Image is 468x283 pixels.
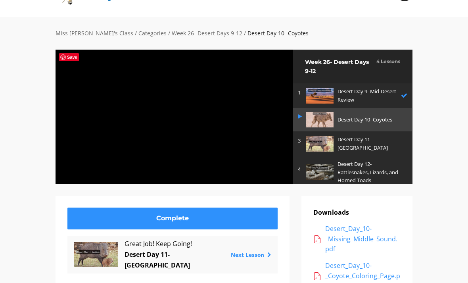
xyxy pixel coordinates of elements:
p: Desert Day 11- [GEOGRAPHIC_DATA] [338,135,403,152]
div: / [135,29,137,38]
span: Save [59,53,79,61]
p: 4 [298,165,302,173]
h2: Week 26- Desert Days 9-12 [305,58,372,75]
span: Great Job! Keep Going! [125,239,220,249]
p: Desert Day 10- Coyotes [338,116,403,124]
a: Next Lesson [231,251,271,258]
a: Desert Day 10- Coyotes [293,108,412,131]
img: GVHoB5KFSHGQKaOk1Xlo_D02F84E5-A32D-4D7F-AA9E-188325850EDA.jpeg [306,88,334,103]
a: 4 Desert Day 12- Rattlesnakes, Lizards, and Horned Toads [293,156,412,189]
a: Categories [138,29,167,37]
img: acrobat.png [313,235,321,243]
img: MhV9eLKmRYWhllkEP5Qf_239805B4-DEF9-4386-85AD-4AF006AD5FDF.jpeg [74,242,118,267]
a: 3 Desert Day 11- [GEOGRAPHIC_DATA] [293,131,412,156]
a: Week 26- Desert Days 9-12 [172,29,242,37]
div: Desert Day 10- Coyotes [247,29,309,38]
div: Desert_Day_10-_Missing_Middle_Sound.pdf [325,224,401,254]
img: MhV9eLKmRYWhllkEP5Qf_239805B4-DEF9-4386-85AD-4AF006AD5FDF.jpeg [306,136,334,151]
img: acrobat.png [313,272,321,280]
img: RTHNAC2mRZmo2WWrTaZI_7D85D117-CEFE-4395-ABA7-628B290BB939.jpeg [306,112,334,127]
a: 1 Desert Day 9- Mid-Desert Review [293,83,412,108]
p: Downloads [313,208,401,218]
p: Desert Day 9- Mid-Desert Review [338,87,397,104]
a: Desert Day 11- [GEOGRAPHIC_DATA] [125,250,190,270]
h3: 4 Lessons [376,58,400,65]
a: Miss [PERSON_NAME]'s Class [56,29,133,37]
p: Desert Day 12- Rattlesnakes, Lizards, and Horned Toads [338,160,403,185]
a: Desert_Day_10-_Missing_Middle_Sound.pdf [313,224,401,254]
a: Complete [67,208,278,229]
div: / [168,29,170,38]
p: 1 [298,89,302,97]
img: AA0nQXBQQQy2euVDGw9i_17B49EA8-A3DA-4E27-84F6-B18AF6FA1A70.jpeg [306,164,334,180]
div: / [244,29,246,38]
p: 3 [298,137,302,145]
